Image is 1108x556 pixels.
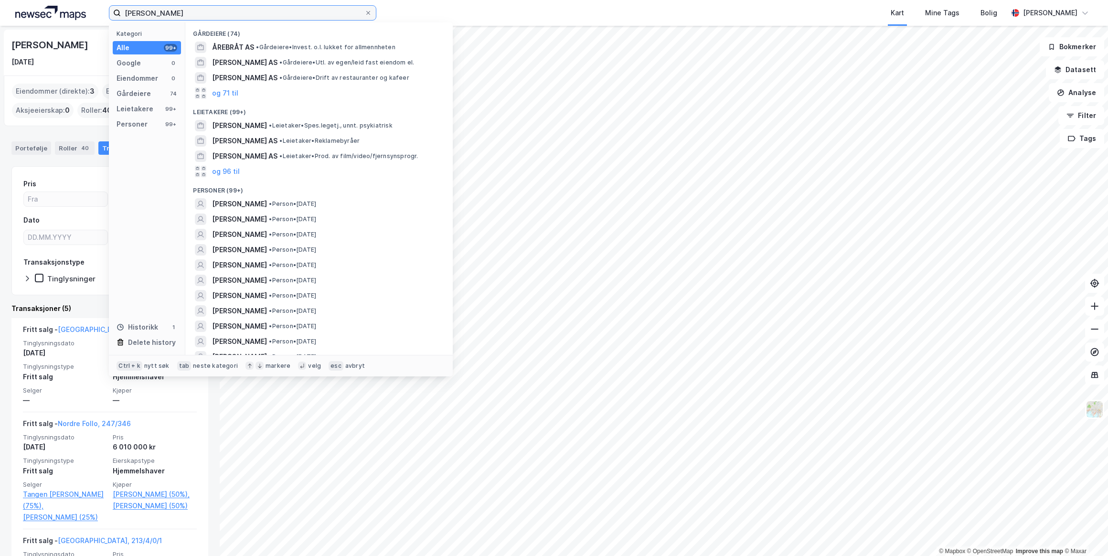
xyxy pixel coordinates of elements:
[269,277,272,284] span: •
[23,339,107,347] span: Tinglysningsdato
[11,303,208,314] div: Transaksjoner (5)
[212,214,267,225] span: [PERSON_NAME]
[102,84,194,99] div: Eiendommer (Indirekte) :
[185,179,453,196] div: Personer (99+)
[269,246,272,253] span: •
[23,347,107,359] div: [DATE]
[164,44,177,52] div: 99+
[212,87,238,99] button: og 71 til
[113,500,197,512] a: [PERSON_NAME] (50%)
[269,307,272,314] span: •
[185,101,453,118] div: Leietakere (99+)
[177,361,192,371] div: tab
[345,362,365,370] div: avbryt
[269,122,392,129] span: Leietaker • Spes.legetj., unnt. psykiatrisk
[24,230,107,245] input: DD.MM.YYYY
[23,481,107,489] span: Selger
[117,321,158,333] div: Historikk
[279,59,414,66] span: Gårdeiere • Utl. av egen/leid fast eiendom el.
[65,105,70,116] span: 0
[1016,548,1063,555] a: Improve this map
[269,307,316,315] span: Person • [DATE]
[279,152,282,160] span: •
[185,22,453,40] div: Gårdeiere (74)
[1023,7,1077,19] div: [PERSON_NAME]
[212,259,267,271] span: [PERSON_NAME]
[24,192,107,206] input: Fra
[23,363,107,371] span: Tinglysningstype
[212,120,267,131] span: [PERSON_NAME]
[117,73,158,84] div: Eiendommer
[113,489,197,500] a: [PERSON_NAME] (50%),
[12,84,98,99] div: Eiendommer (direkte) :
[212,275,267,286] span: [PERSON_NAME]
[170,323,177,331] div: 1
[15,6,86,20] img: logo.a4113a55bc3d86da70a041830d287a7e.svg
[269,231,272,238] span: •
[212,351,267,363] span: [PERSON_NAME]
[269,215,316,223] span: Person • [DATE]
[269,292,272,299] span: •
[1058,106,1104,125] button: Filter
[269,277,316,284] span: Person • [DATE]
[23,257,85,268] div: Transaksjonstype
[11,141,51,155] div: Portefølje
[117,42,129,53] div: Alle
[269,292,316,299] span: Person • [DATE]
[117,88,151,99] div: Gårdeiere
[980,7,997,19] div: Bolig
[269,122,272,129] span: •
[1046,60,1104,79] button: Datasett
[23,324,170,339] div: Fritt salg -
[269,246,316,254] span: Person • [DATE]
[23,512,107,523] a: [PERSON_NAME] (25%)
[113,386,197,395] span: Kjøper
[113,441,197,453] div: 6 010 000 kr
[144,362,170,370] div: nytt søk
[98,141,164,155] div: Transaksjoner
[269,231,316,238] span: Person • [DATE]
[256,43,395,51] span: Gårdeiere • Invest. o.l. lukket for allmennheten
[164,105,177,113] div: 99+
[269,338,272,345] span: •
[212,290,267,301] span: [PERSON_NAME]
[11,37,90,53] div: [PERSON_NAME]
[23,489,107,512] a: Tangen [PERSON_NAME] (75%),
[23,371,107,383] div: Fritt salg
[1040,37,1104,56] button: Bokmerker
[23,178,36,190] div: Pris
[212,336,267,347] span: [PERSON_NAME]
[269,261,316,269] span: Person • [DATE]
[113,371,197,383] div: Hjemmelshaver
[55,141,95,155] div: Roller
[212,150,277,162] span: [PERSON_NAME] AS
[308,362,321,370] div: velg
[212,72,277,84] span: [PERSON_NAME] AS
[47,274,96,283] div: Tinglysninger
[269,353,316,361] span: Person • [DATE]
[193,362,238,370] div: neste kategori
[170,90,177,97] div: 74
[1060,129,1104,148] button: Tags
[117,30,181,37] div: Kategori
[77,103,116,118] div: Roller :
[212,229,267,240] span: [PERSON_NAME]
[279,137,360,145] span: Leietaker • Reklamebyråer
[12,103,74,118] div: Aksjeeierskap :
[117,118,148,130] div: Personer
[269,200,316,208] span: Person • [DATE]
[967,548,1013,555] a: OpenStreetMap
[58,536,162,545] a: [GEOGRAPHIC_DATA], 213/4/0/1
[23,395,107,406] div: —
[269,322,316,330] span: Person • [DATE]
[121,6,364,20] input: Søk på adresse, matrikkel, gårdeiere, leietakere eller personer
[1049,83,1104,102] button: Analyse
[212,198,267,210] span: [PERSON_NAME]
[329,361,343,371] div: esc
[279,152,418,160] span: Leietaker • Prod. av film/video/fjernsynsprogr.
[939,548,965,555] a: Mapbox
[23,418,131,433] div: Fritt salg -
[279,74,409,82] span: Gårdeiere • Drift av restauranter og kafeer
[58,419,131,428] a: Nordre Follo, 247/346
[212,244,267,256] span: [PERSON_NAME]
